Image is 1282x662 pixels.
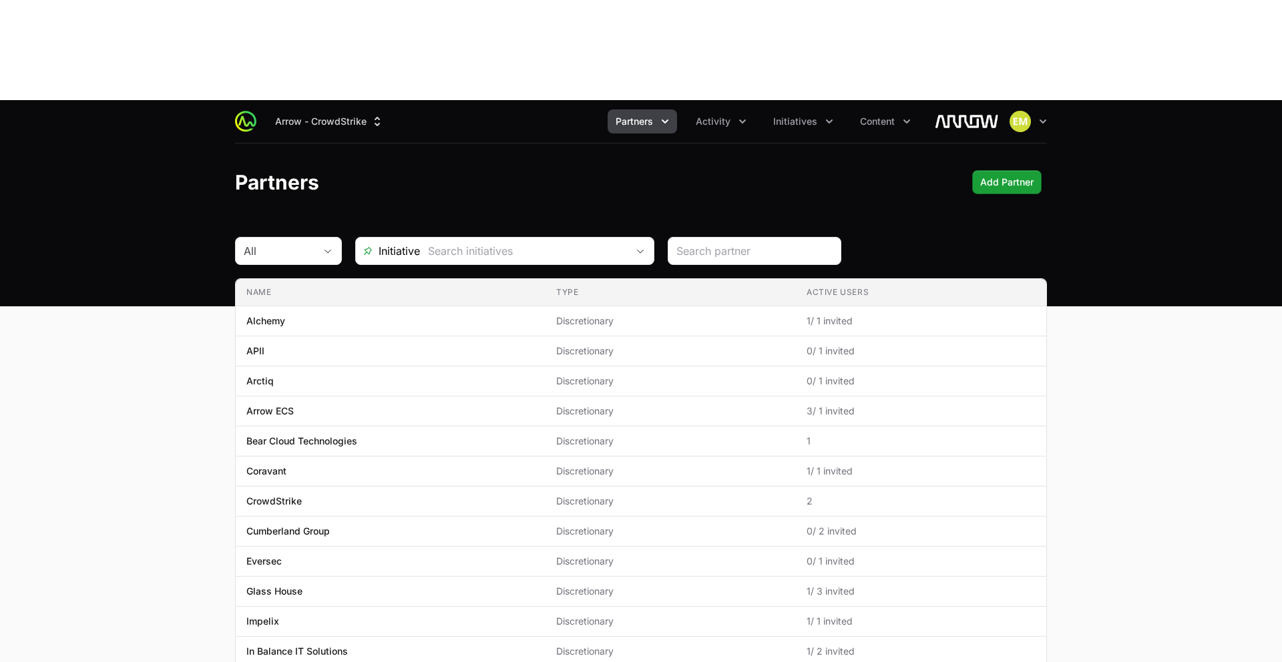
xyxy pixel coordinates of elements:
[556,555,785,568] span: Discretionary
[688,109,755,133] div: Activity menu
[807,585,1036,598] span: 1 / 3 invited
[556,434,785,448] span: Discretionary
[935,108,999,135] img: Arrow
[556,464,785,478] span: Discretionary
[807,404,1036,418] span: 3 / 1 invited
[773,115,817,128] span: Initiatives
[235,111,256,132] img: ActivitySource
[1010,111,1031,132] img: Eric Mingus
[765,109,841,133] div: Initiatives menu
[807,615,1036,628] span: 1 / 1 invited
[246,464,286,478] p: Coravant
[980,174,1034,190] span: Add Partner
[556,585,785,598] span: Discretionary
[696,115,730,128] span: Activity
[420,238,627,264] input: Search initiatives
[807,525,1036,538] span: 0 / 2 invited
[244,243,314,259] div: All
[556,525,785,538] span: Discretionary
[556,344,785,358] span: Discretionary
[852,109,919,133] div: Content menu
[765,109,841,133] button: Initiatives
[236,279,546,306] th: Name
[688,109,755,133] button: Activity
[556,404,785,418] span: Discretionary
[608,109,677,133] button: Partners
[807,494,1036,508] span: 2
[267,109,392,133] button: Arrow - CrowdStrike
[246,645,348,658] p: In Balance IT Solutions
[807,555,1036,568] span: 0 / 1 invited
[546,279,796,306] th: Type
[246,404,294,418] p: Arrow ECS
[236,238,341,264] button: All
[676,243,833,259] input: Search partner
[556,314,785,328] span: Discretionary
[256,109,919,133] div: Main navigation
[246,374,274,388] p: Arctiq
[807,344,1036,358] span: 0 / 1 invited
[556,374,785,388] span: Discretionary
[246,494,302,508] p: CrowdStrike
[246,555,282,568] p: Eversec
[235,170,319,194] h1: Partners
[356,243,420,259] span: Initiative
[807,645,1036,658] span: 1 / 2 invited
[246,434,357,448] p: Bear Cloud Technologies
[246,344,264,358] p: APII
[246,615,279,628] p: Impelix
[246,585,302,598] p: Glass House
[807,314,1036,328] span: 1 / 1 invited
[267,109,392,133] div: Supplier switch menu
[627,238,654,264] div: Open
[972,170,1042,194] button: Add Partner
[616,115,653,128] span: Partners
[807,374,1036,388] span: 0 / 1 invited
[246,525,330,538] p: Cumberland Group
[556,645,785,658] span: Discretionary
[807,464,1036,478] span: 1 / 1 invited
[807,434,1036,448] span: 1
[852,109,919,133] button: Content
[556,615,785,628] span: Discretionary
[246,314,285,328] p: Alchemy
[972,170,1042,194] div: Primary actions
[796,279,1046,306] th: Active Users
[608,109,677,133] div: Partners menu
[556,494,785,508] span: Discretionary
[860,115,895,128] span: Content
